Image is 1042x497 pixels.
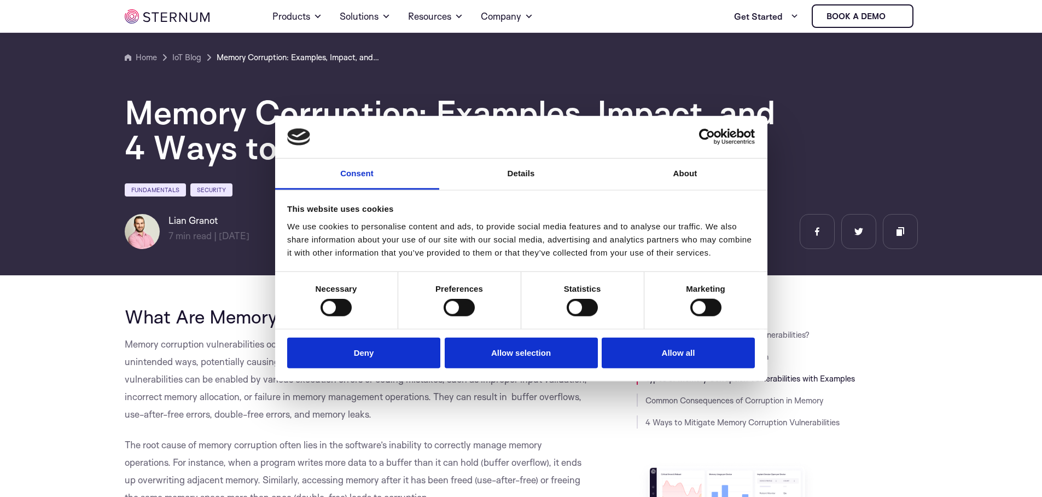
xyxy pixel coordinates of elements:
a: Memory Corruption: Examples, Impact, and 4 Ways to Prevent It [217,51,381,64]
a: 4 Ways to Mitigate Memory Corruption Vulnerabilities [645,417,840,427]
a: Home [125,51,157,64]
div: We use cookies to personalise content and ads, to provide social media features and to analyse ou... [287,220,755,259]
button: Deny [287,337,440,368]
a: Security [190,183,232,197]
button: Allow selection [445,337,598,368]
a: About [603,159,767,190]
span: Memory corruption vulnerabilities occur when a flaw in software leads to the modification of memo... [125,338,587,420]
button: Allow all [602,337,755,368]
a: Usercentrics Cookiebot - opens in a new window [659,129,755,145]
a: Consent [275,159,439,190]
div: This website uses cookies [287,203,755,216]
a: Products [272,1,322,32]
img: sternum iot [890,12,899,21]
a: Get Started [734,5,799,27]
strong: Statistics [564,284,601,293]
a: Book a demo [812,4,913,28]
img: logo [287,128,310,146]
a: IoT Blog [172,51,201,64]
a: Details [439,159,603,190]
strong: Preferences [435,284,483,293]
span: What Are Memory Corruption Vulnerabilities? [125,305,505,328]
h3: JUMP TO SECTION [637,306,918,315]
a: Solutions [340,1,391,32]
strong: Necessary [316,284,357,293]
h1: Memory Corruption: Examples, Impact, and 4 Ways to Prevent It [125,95,781,165]
h6: Lian Granot [168,214,249,227]
a: Company [481,1,533,32]
img: sternum iot [125,9,209,24]
span: min read | [168,230,217,241]
span: [DATE] [219,230,249,241]
strong: Marketing [686,284,725,293]
a: Common Consequences of Corruption in Memory [645,395,823,406]
a: Fundamentals [125,183,186,197]
span: 7 [168,230,173,241]
img: Lian Granot [125,214,160,249]
a: Resources [408,1,463,32]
